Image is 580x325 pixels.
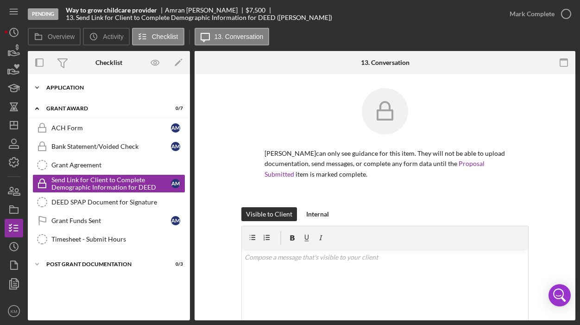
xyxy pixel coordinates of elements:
[51,217,171,224] div: Grant Funds Sent
[171,216,180,225] div: A M
[361,59,410,66] div: 13. Conversation
[165,6,246,14] div: Amran [PERSON_NAME]
[500,5,575,23] button: Mark Complete
[302,207,334,221] button: Internal
[171,179,180,188] div: A M
[66,6,157,14] b: Way to grow childcare provider
[51,124,171,132] div: ACH Form
[11,309,17,314] text: KM
[32,137,185,156] a: Bank Statement/Voided CheckAM
[95,59,122,66] div: Checklist
[32,174,185,193] a: Send Link for Client to Complete Demographic Information for DEEDAM
[51,176,171,191] div: Send Link for Client to Complete Demographic Information for DEED
[214,33,264,40] label: 13. Conversation
[166,106,183,111] div: 0 / 7
[171,142,180,151] div: A M
[28,28,81,45] button: Overview
[246,207,292,221] div: Visible to Client
[51,236,185,243] div: Timesheet - Submit Hours
[132,28,184,45] button: Checklist
[32,156,185,174] a: Grant Agreement
[166,261,183,267] div: 0 / 3
[32,230,185,249] a: Timesheet - Submit Hours
[246,6,265,14] span: $7,500
[306,207,329,221] div: Internal
[46,261,160,267] div: Post Grant Documentation
[32,119,185,137] a: ACH FormAM
[265,159,485,178] a: Proposal Submitted
[51,143,171,150] div: Bank Statement/Voided Check
[83,28,129,45] button: Activity
[46,85,178,90] div: Application
[51,161,185,169] div: Grant Agreement
[48,33,75,40] label: Overview
[103,33,123,40] label: Activity
[265,148,505,179] p: [PERSON_NAME] can only see guidance for this item. They will not be able to upload documentation,...
[548,284,571,306] div: Open Intercom Messenger
[510,5,555,23] div: Mark Complete
[195,28,270,45] button: 13. Conversation
[241,207,297,221] button: Visible to Client
[51,198,185,206] div: DEED SPAP Document for Signature
[171,123,180,133] div: A M
[5,302,23,320] button: KM
[32,211,185,230] a: Grant Funds SentAM
[66,14,332,21] div: 13. Send Link for Client to Complete Demographic Information for DEED ([PERSON_NAME])
[46,106,160,111] div: Grant Award
[32,193,185,211] a: DEED SPAP Document for Signature
[152,33,178,40] label: Checklist
[28,8,58,20] div: Pending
